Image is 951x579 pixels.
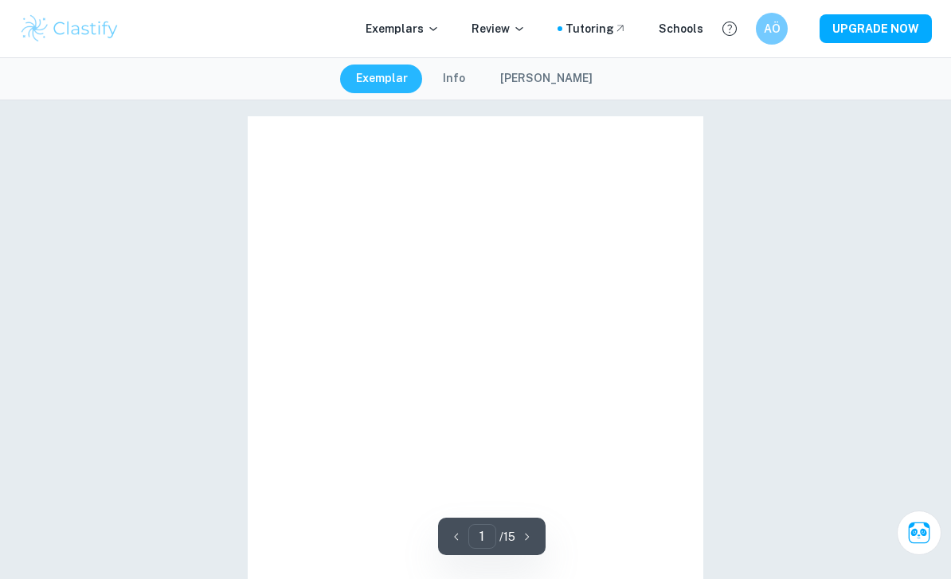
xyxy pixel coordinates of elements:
[472,20,526,37] p: Review
[897,511,941,555] button: Ask Clai
[427,65,481,93] button: Info
[756,13,788,45] button: AÖ
[820,14,932,43] button: UPGRADE NOW
[366,20,440,37] p: Exemplars
[499,528,515,546] p: / 15
[19,13,120,45] img: Clastify logo
[763,20,781,37] h6: AÖ
[566,20,627,37] a: Tutoring
[484,65,609,93] button: [PERSON_NAME]
[659,20,703,37] a: Schools
[340,65,424,93] button: Exemplar
[716,15,743,42] button: Help and Feedback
